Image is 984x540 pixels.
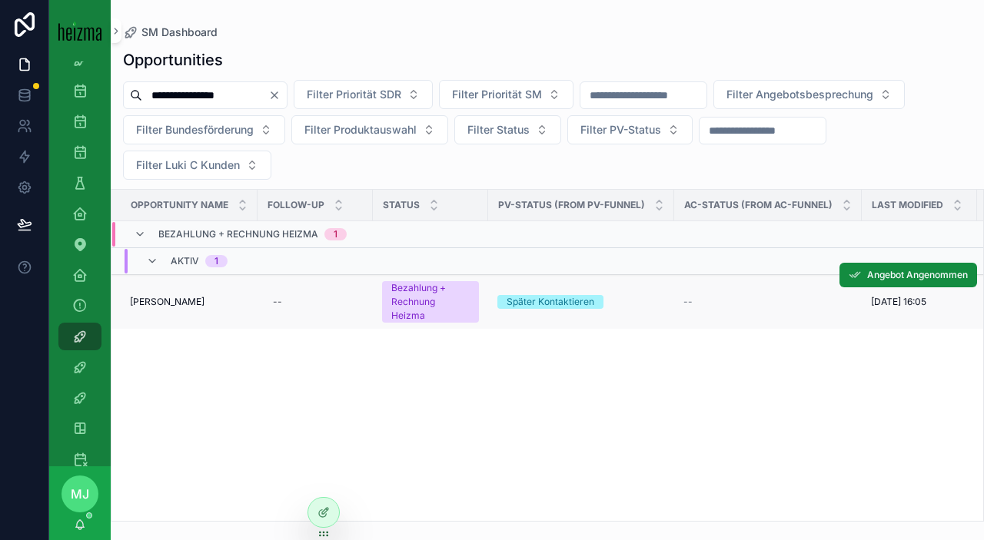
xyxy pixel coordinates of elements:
[268,89,287,101] button: Clear
[267,290,364,314] a: --
[130,296,248,308] a: [PERSON_NAME]
[726,87,873,102] span: Filter Angebotsbesprechung
[713,80,905,109] button: Select Button
[307,87,401,102] span: Filter Priorität SDR
[131,199,228,211] span: Opportunity Name
[872,199,943,211] span: Last Modified
[123,151,271,180] button: Select Button
[867,269,968,281] span: Angebot Angenommen
[214,255,218,267] div: 1
[580,122,661,137] span: Filter PV-Status
[136,122,254,137] span: Filter Bundesförderung
[497,295,665,309] a: Später Kontaktieren
[439,80,573,109] button: Select Button
[334,228,337,240] div: 1
[158,228,318,240] span: Bezahlung + Rechnung Heizma
[123,115,285,144] button: Select Button
[454,115,561,144] button: Select Button
[839,263,977,287] button: Angebot Angenommen
[291,115,448,144] button: Select Button
[123,25,218,40] a: SM Dashboard
[871,296,926,308] span: [DATE] 16:05
[268,199,324,211] span: Follow-up
[141,25,218,40] span: SM Dashboard
[467,122,530,137] span: Filter Status
[382,281,479,323] a: Bezahlung + Rechnung Heizma
[49,61,111,466] div: scrollable content
[391,281,470,323] div: Bezahlung + Rechnung Heizma
[567,115,693,144] button: Select Button
[383,199,420,211] span: Status
[683,296,853,308] a: --
[130,296,204,308] span: [PERSON_NAME]
[452,87,542,102] span: Filter Priorität SM
[123,49,223,71] h1: Opportunities
[273,296,282,308] div: --
[58,21,101,41] img: App logo
[136,157,240,173] span: Filter Luki C Kunden
[507,295,594,309] div: Später Kontaktieren
[171,255,199,267] span: Aktiv
[683,296,693,308] span: --
[294,80,433,109] button: Select Button
[71,485,89,503] span: MJ
[871,296,968,308] a: [DATE] 16:05
[684,199,833,211] span: AC-Status (from AC-Funnel)
[304,122,417,137] span: Filter Produktauswahl
[498,199,645,211] span: PV-Status (from PV-Funnel)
